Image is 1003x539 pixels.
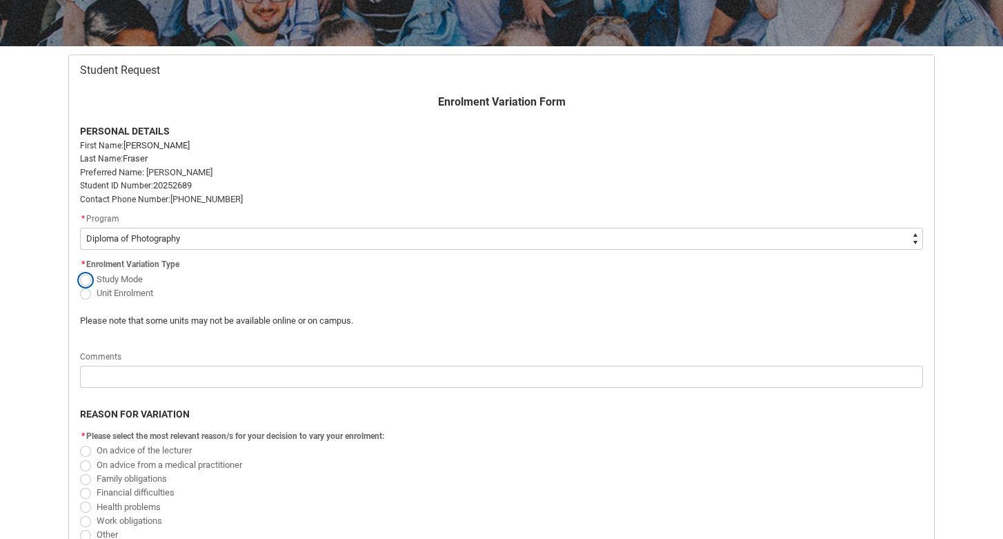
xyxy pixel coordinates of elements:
b: REASON FOR VARIATION [80,409,190,420]
span: Financial difficulties [97,487,175,498]
p: Fraser [80,152,923,166]
p: [PERSON_NAME] [80,139,923,153]
span: On advice from a medical practitioner [97,460,242,470]
abbr: required [81,214,85,224]
p: Please note that some units may not be available online or on campus. [80,314,708,328]
span: Please select the most relevant reason/s for your decision to vary your enrolment: [86,431,384,441]
span: Program [86,214,119,224]
span: Enrolment Variation Type [86,259,179,269]
span: Contact Phone Number: [80,195,170,204]
strong: PERSONAL DETAILS [80,126,170,137]
span: [PHONE_NUMBER] [170,194,243,204]
span: Comments [80,352,121,362]
span: First Name: [80,141,123,150]
strong: Enrolment Variation Form [438,95,566,108]
abbr: required [81,431,85,441]
span: On advice of the lecturer [97,445,192,455]
span: Health problems [97,502,161,512]
span: Student Request [80,63,160,77]
span: Work obligations [97,516,162,526]
span: Family obligations [97,473,167,484]
abbr: required [81,259,85,269]
span: Unit Enrolment [97,288,153,298]
span: Last Name: [80,154,123,164]
span: Preferred Name: [PERSON_NAME] [80,167,212,177]
span: Study Mode [97,274,143,284]
p: 20252689 [80,179,923,193]
span: Student ID Number: [80,181,153,190]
